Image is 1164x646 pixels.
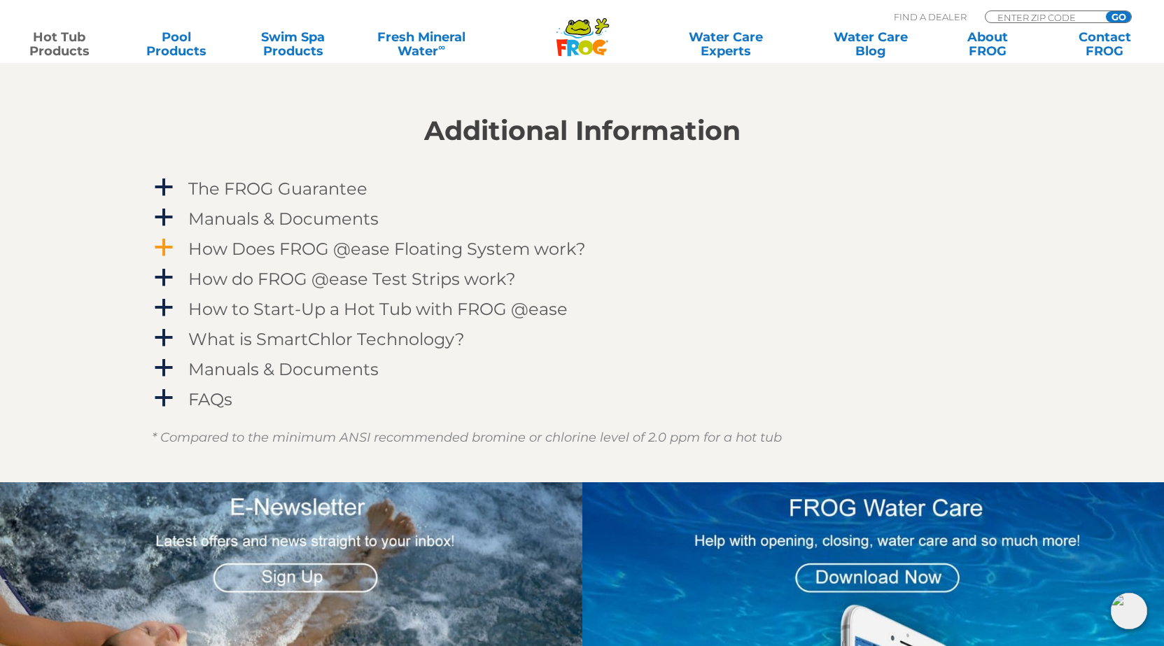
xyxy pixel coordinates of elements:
em: * Compared to the minimum ANSI recommended bromine or chlorine level of 2.0 ppm for a hot tub [152,430,782,445]
input: Zip Code Form [996,11,1091,23]
a: a FAQs [152,386,1013,412]
h4: How to Start-Up a Hot Tub with FROG @ease [188,300,568,318]
span: a [153,328,174,349]
h4: The FROG Guarantee [188,179,367,198]
span: a [153,358,174,379]
span: a [153,297,174,318]
h4: Manuals & Documents [188,209,379,228]
a: a How Does FROG @ease Floating System work? [152,236,1013,262]
a: Water CareExperts [652,30,799,58]
a: a How to Start-Up a Hot Tub with FROG @ease [152,296,1013,322]
h4: What is SmartChlor Technology? [188,330,465,349]
h4: How do FROG @ease Test Strips work? [188,269,516,288]
span: a [153,388,174,409]
span: a [153,237,174,258]
p: Find A Dealer [894,10,967,23]
a: Water CareBlog [825,30,916,58]
h4: Manuals & Documents [188,360,379,379]
h4: How Does FROG @ease Floating System work? [188,239,586,258]
span: a [153,267,174,288]
span: a [153,177,174,198]
a: Fresh MineralWater∞ [365,30,478,58]
a: a The FROG Guarantee [152,176,1013,202]
a: AboutFROG [942,30,1033,58]
input: GO [1106,11,1131,22]
a: a Manuals & Documents [152,356,1013,382]
a: Swim SpaProducts [248,30,339,58]
a: PoolProducts [131,30,222,58]
a: Hot TubProducts [14,30,105,58]
a: a Manuals & Documents [152,206,1013,232]
a: ContactFROG [1059,30,1150,58]
h4: FAQs [188,390,232,409]
a: a How do FROG @ease Test Strips work? [152,266,1013,292]
sup: ∞ [438,41,445,52]
img: openIcon [1111,593,1147,629]
span: a [153,207,174,228]
a: a What is SmartChlor Technology? [152,326,1013,352]
h2: Additional Information [152,115,1013,146]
